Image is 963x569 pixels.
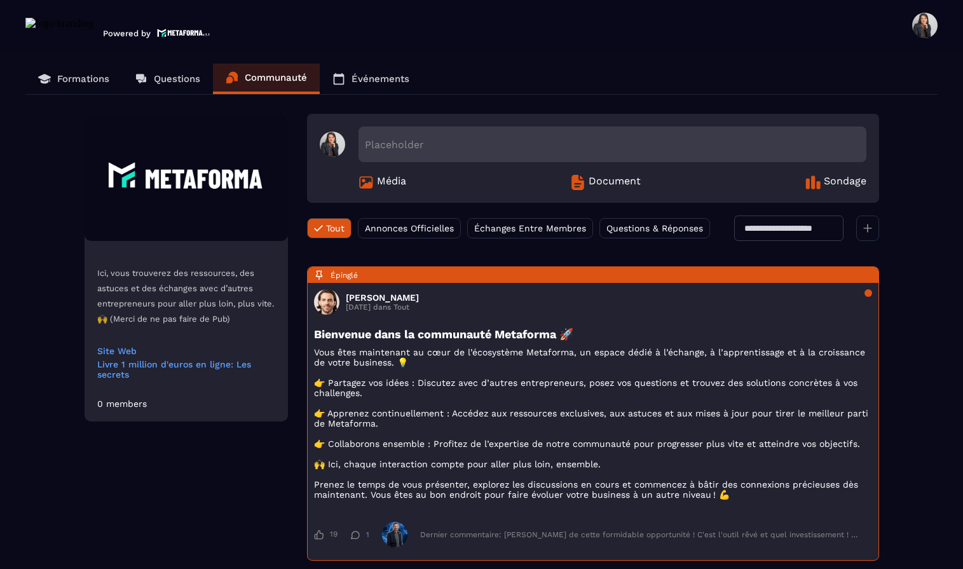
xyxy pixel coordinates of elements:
div: Dernier commentaire: [PERSON_NAME] de cette formidable opportunité ! C'est l'outil rêvé et quel i... [420,530,859,539]
span: Échanges Entre Membres [474,223,586,233]
a: Site Web [97,346,275,356]
div: Placeholder [359,127,866,162]
div: 0 members [97,399,147,409]
p: Formations [57,73,109,85]
span: Média [377,175,406,190]
span: Annonces Officielles [365,223,454,233]
p: Ici, vous trouverez des ressources, des astuces et des échanges avec d’autres entrepreneurs pour ... [97,266,275,327]
span: 19 [330,530,338,540]
p: Événements [352,73,409,85]
a: Formations [25,64,122,94]
a: Événements [320,64,422,94]
p: Vous êtes maintenant au cœur de l’écosystème Metaforma, un espace dédié à l’échange, à l’apprenti... [314,347,872,500]
span: Questions & Réponses [606,223,703,233]
span: Tout [326,223,345,233]
p: Questions [154,73,200,85]
p: [DATE] dans Tout [346,303,419,312]
p: Powered by [103,29,151,38]
img: logo [157,27,210,38]
img: Community background [85,114,288,241]
h3: [PERSON_NAME] [346,292,419,303]
a: Livre 1 million d'euros en ligne: Les secrets [97,359,275,380]
h3: Bienvenue dans la communauté Metaforma 🚀 [314,327,872,341]
a: Communauté [213,64,320,94]
a: Questions [122,64,213,94]
p: Communauté [245,72,307,83]
img: logo-branding [25,18,93,38]
span: 1 [366,530,369,539]
span: Épinglé [331,271,358,280]
span: Document [589,175,641,190]
span: Sondage [824,175,866,190]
